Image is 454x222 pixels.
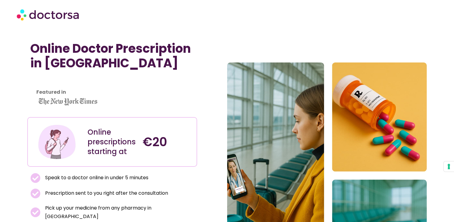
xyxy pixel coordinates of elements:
[30,84,194,91] iframe: Customer reviews powered by Trustpilot
[444,161,454,172] button: Your consent preferences for tracking technologies
[36,89,66,96] strong: Featured in
[44,204,194,221] span: Pick up your medicine from any pharmacy in [GEOGRAPHIC_DATA]
[44,173,148,182] span: Speak to a doctor online in under 5 minutes
[37,122,77,162] img: Illustration depicting a young woman in a casual outfit, engaged with her smartphone. She has a p...
[30,76,121,84] iframe: Customer reviews powered by Trustpilot
[30,41,194,70] h1: Online Doctor Prescription in [GEOGRAPHIC_DATA]
[143,135,192,149] h4: €20
[88,127,137,156] div: Online prescriptions starting at
[44,189,168,197] span: Prescription sent to you right after the consultation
